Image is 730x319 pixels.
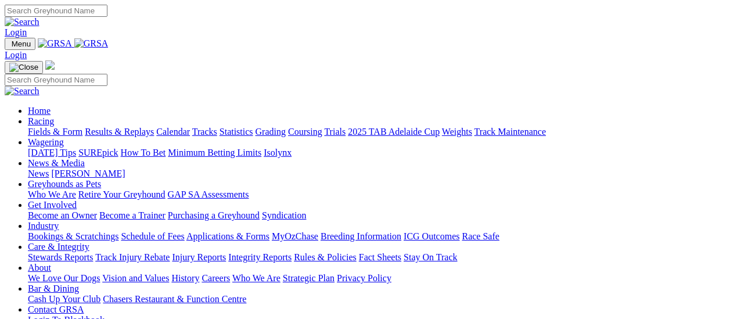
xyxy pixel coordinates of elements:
[28,231,725,242] div: Industry
[28,284,79,293] a: Bar & Dining
[272,231,318,241] a: MyOzChase
[102,273,169,283] a: Vision and Values
[5,17,39,27] img: Search
[45,60,55,70] img: logo-grsa-white.png
[202,273,230,283] a: Careers
[28,252,725,263] div: Care & Integrity
[5,86,39,96] img: Search
[220,127,253,137] a: Statistics
[28,273,100,283] a: We Love Our Dogs
[28,189,725,200] div: Greyhounds as Pets
[288,127,322,137] a: Coursing
[5,61,43,74] button: Toggle navigation
[5,5,107,17] input: Search
[462,231,499,241] a: Race Safe
[294,252,357,262] a: Rules & Policies
[171,273,199,283] a: History
[337,273,391,283] a: Privacy Policy
[85,127,154,137] a: Results & Replays
[28,189,76,199] a: Who We Are
[232,273,281,283] a: Who We Are
[262,210,306,220] a: Syndication
[442,127,472,137] a: Weights
[103,294,246,304] a: Chasers Restaurant & Function Centre
[78,148,118,157] a: SUREpick
[28,148,725,158] div: Wagering
[404,231,459,241] a: ICG Outcomes
[5,74,107,86] input: Search
[28,179,101,189] a: Greyhounds as Pets
[28,169,725,179] div: News & Media
[404,252,457,262] a: Stay On Track
[172,252,226,262] a: Injury Reports
[95,252,170,262] a: Track Injury Rebate
[474,127,546,137] a: Track Maintenance
[256,127,286,137] a: Grading
[99,210,166,220] a: Become a Trainer
[121,148,166,157] a: How To Bet
[28,210,725,221] div: Get Involved
[28,263,51,273] a: About
[28,221,59,231] a: Industry
[348,127,440,137] a: 2025 TAB Adelaide Cup
[28,116,54,126] a: Racing
[12,40,31,48] span: Menu
[28,273,725,284] div: About
[74,38,109,49] img: GRSA
[168,210,260,220] a: Purchasing a Greyhound
[359,252,401,262] a: Fact Sheets
[168,189,249,199] a: GAP SA Assessments
[28,242,89,252] a: Care & Integrity
[28,169,49,178] a: News
[28,158,85,168] a: News & Media
[28,294,100,304] a: Cash Up Your Club
[5,27,27,37] a: Login
[168,148,261,157] a: Minimum Betting Limits
[28,127,82,137] a: Fields & Form
[192,127,217,137] a: Tracks
[321,231,401,241] a: Breeding Information
[156,127,190,137] a: Calendar
[121,231,184,241] a: Schedule of Fees
[283,273,335,283] a: Strategic Plan
[228,252,292,262] a: Integrity Reports
[9,63,38,72] img: Close
[324,127,346,137] a: Trials
[28,231,118,241] a: Bookings & Scratchings
[28,294,725,304] div: Bar & Dining
[186,231,269,241] a: Applications & Forms
[264,148,292,157] a: Isolynx
[28,106,51,116] a: Home
[28,127,725,137] div: Racing
[38,38,72,49] img: GRSA
[51,169,125,178] a: [PERSON_NAME]
[28,137,64,147] a: Wagering
[5,50,27,60] a: Login
[78,189,166,199] a: Retire Your Greyhound
[28,304,84,314] a: Contact GRSA
[28,252,93,262] a: Stewards Reports
[5,38,35,50] button: Toggle navigation
[28,200,77,210] a: Get Involved
[28,210,97,220] a: Become an Owner
[28,148,76,157] a: [DATE] Tips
